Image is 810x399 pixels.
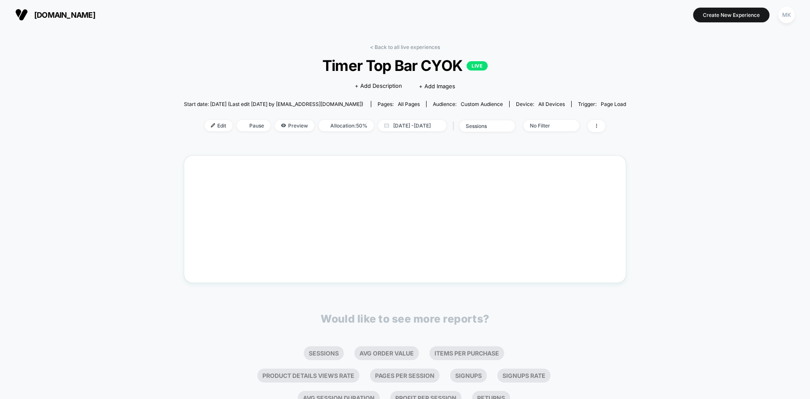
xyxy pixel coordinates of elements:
[378,101,420,107] div: Pages:
[34,11,95,19] span: [DOMAIN_NAME]
[497,369,551,383] li: Signups Rate
[538,101,565,107] span: all devices
[509,101,571,107] span: Device:
[355,82,402,90] span: + Add Description
[321,312,489,325] p: Would like to see more reports?
[530,122,564,129] div: No Filter
[461,101,503,107] span: Custom Audience
[578,101,626,107] div: Trigger:
[378,120,446,131] span: [DATE] - [DATE]
[693,8,769,22] button: Create New Experience
[450,369,487,383] li: Signups
[237,120,270,131] span: Pause
[398,101,420,107] span: all pages
[370,369,440,383] li: Pages Per Session
[211,123,215,128] img: edit
[15,8,28,21] img: Visually logo
[419,83,455,90] span: + Add Images
[370,44,440,50] a: < Back to all live experiences
[429,346,504,360] li: Items Per Purchase
[304,346,344,360] li: Sessions
[184,101,363,107] span: Start date: [DATE] (Last edit [DATE] by [EMAIL_ADDRESS][DOMAIN_NAME])
[206,57,604,74] span: Timer Top Bar CYOK
[257,369,359,383] li: Product Details Views Rate
[354,346,419,360] li: Avg Order Value
[776,6,797,24] button: MK
[467,61,488,71] p: LIVE
[778,7,795,23] div: MK
[451,120,459,132] span: |
[433,101,503,107] div: Audience:
[319,120,374,131] span: Allocation: 50%
[13,8,98,22] button: [DOMAIN_NAME]
[601,101,626,107] span: Page Load
[275,120,314,131] span: Preview
[466,123,499,129] div: sessions
[205,120,232,131] span: Edit
[384,123,389,128] img: calendar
